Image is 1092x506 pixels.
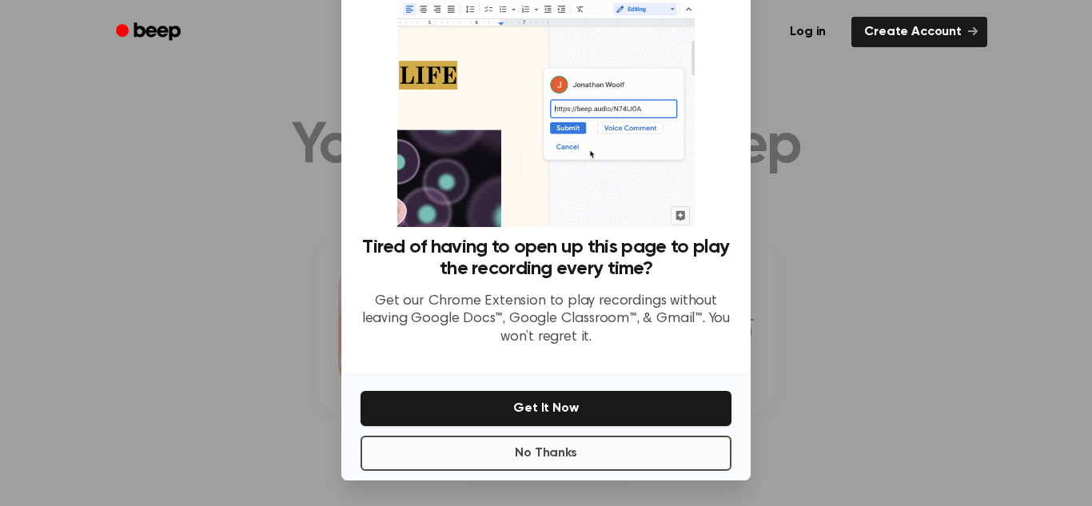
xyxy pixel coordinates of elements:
[361,293,731,347] p: Get our Chrome Extension to play recordings without leaving Google Docs™, Google Classroom™, & Gm...
[851,17,987,47] a: Create Account
[774,14,842,50] a: Log in
[361,391,731,426] button: Get It Now
[361,436,731,471] button: No Thanks
[361,237,731,280] h3: Tired of having to open up this page to play the recording every time?
[105,17,195,48] a: Beep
